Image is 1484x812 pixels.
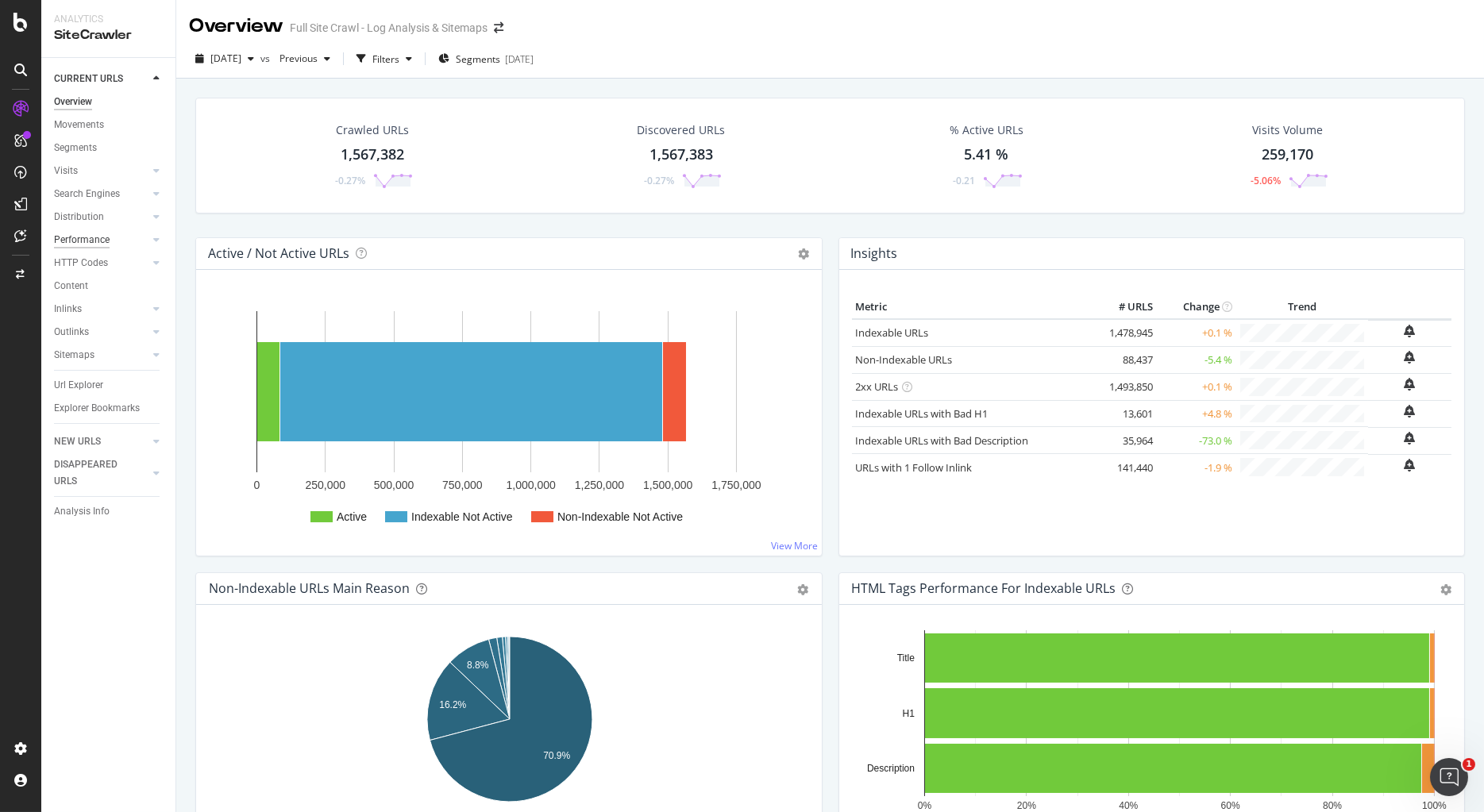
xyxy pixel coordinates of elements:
div: % Active URLs [950,122,1023,138]
text: 16.2% [439,699,466,710]
div: Analytics [54,13,163,26]
span: Previous [273,52,318,65]
div: bell-plus [1405,325,1416,337]
div: Content [54,278,88,294]
a: View More [772,539,819,552]
div: bell-plus [1405,405,1416,418]
div: arrow-right-arrow-left [494,22,503,33]
a: Analysis Info [54,503,164,520]
text: 1,000,000 [506,479,555,491]
a: Url Explorer [54,377,164,394]
div: [DATE] [505,52,534,66]
a: Overview [54,94,164,110]
text: 1,500,000 [643,479,692,491]
div: Overview [189,13,283,40]
a: Distribution [54,209,148,225]
a: 2xx URLs [856,379,899,394]
text: Title [896,652,915,664]
div: Performance [54,232,110,248]
div: 1,567,382 [341,144,404,165]
div: Analysis Info [54,503,110,520]
text: H1 [902,708,915,719]
iframe: Intercom live chat [1430,758,1468,796]
div: Segments [54,140,97,156]
span: vs [260,52,273,65]
div: Explorer Bookmarks [54,400,140,417]
a: URLs with 1 Follow Inlink [856,460,973,475]
td: +0.1 % [1157,373,1236,400]
div: 259,170 [1262,144,1313,165]
a: NEW URLS [54,433,148,450]
text: 70.9% [543,750,570,761]
a: Performance [54,232,148,248]
text: 1,750,000 [711,479,761,491]
div: Full Site Crawl - Log Analysis & Sitemaps [290,20,488,36]
text: 100% [1422,800,1447,811]
div: HTTP Codes [54,255,108,271]
a: Movements [54,117,164,133]
td: -73.0 % [1157,427,1236,454]
div: gear [1440,584,1451,595]
td: +0.1 % [1157,319,1236,346]
div: Distribution [54,209,104,225]
text: Description [866,763,914,774]
div: bell-plus [1405,351,1416,364]
text: 20% [1016,800,1035,811]
a: Non-Indexable URLs [856,352,953,367]
h4: Insights [851,243,898,264]
div: CURRENT URLS [54,71,123,87]
th: # URLS [1093,295,1157,319]
text: 40% [1119,800,1138,811]
button: [DATE] [189,46,260,71]
text: Active [337,510,367,523]
div: Crawled URLs [336,122,409,138]
a: Content [54,278,164,294]
a: Inlinks [54,301,148,317]
span: Segments [456,52,500,66]
div: Url Explorer [54,377,103,394]
td: +4.8 % [1157,400,1236,427]
a: HTTP Codes [54,255,148,271]
div: Overview [54,94,92,110]
div: NEW URLS [54,433,101,450]
td: -1.9 % [1157,454,1236,480]
th: Trend [1236,295,1368,319]
a: Indexable URLs with Bad H1 [856,406,989,421]
div: Search Engines [54,186,120,202]
text: Indexable Not Active [411,510,513,523]
text: 1,250,000 [575,479,624,491]
text: 250,000 [305,479,345,491]
th: Change [1157,295,1236,319]
text: 60% [1220,800,1239,811]
a: Sitemaps [54,347,148,364]
i: Options [799,248,810,260]
div: DISAPPEARED URLS [54,456,134,490]
div: A chart. [209,295,809,543]
a: Visits [54,163,148,179]
a: DISAPPEARED URLS [54,456,148,490]
span: 1 [1463,758,1475,771]
a: CURRENT URLS [54,71,148,87]
td: -5.4 % [1157,346,1236,373]
div: Movements [54,117,104,133]
td: 141,440 [1093,454,1157,480]
div: SiteCrawler [54,26,163,44]
td: 88,437 [1093,346,1157,373]
div: Inlinks [54,301,82,317]
td: 35,964 [1093,427,1157,454]
text: 0 [254,479,260,491]
td: 1,478,945 [1093,319,1157,346]
div: bell-plus [1405,378,1416,391]
a: Indexable URLs with Bad Description [856,433,1029,448]
text: 0% [917,800,931,811]
text: Non-Indexable Not Active [557,510,683,523]
span: 2025 Aug. 12th [210,52,241,65]
div: Outlinks [54,324,89,341]
div: 1,567,383 [649,144,713,165]
text: 750,000 [442,479,483,491]
text: 80% [1323,800,1342,811]
div: 5.41 % [964,144,1008,165]
button: Filters [350,46,418,71]
div: -0.21 [953,174,975,187]
div: -5.06% [1251,174,1281,187]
